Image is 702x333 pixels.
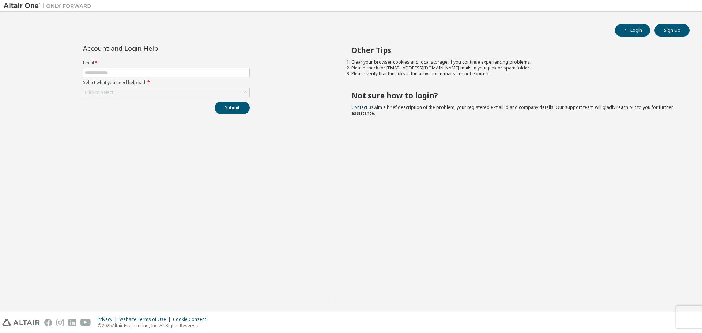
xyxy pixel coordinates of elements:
div: Website Terms of Use [119,317,173,322]
img: altair_logo.svg [2,319,40,326]
h2: Other Tips [351,45,677,55]
img: youtube.svg [80,319,91,326]
div: Account and Login Help [83,45,216,51]
label: Select what you need help with [83,80,250,86]
button: Login [615,24,650,37]
img: Altair One [4,2,95,10]
h2: Not sure how to login? [351,91,677,100]
div: Cookie Consent [173,317,211,322]
li: Please check for [EMAIL_ADDRESS][DOMAIN_NAME] mails in your junk or spam folder. [351,65,677,71]
a: Contact us [351,104,374,110]
img: instagram.svg [56,319,64,326]
img: linkedin.svg [68,319,76,326]
span: with a brief description of the problem, your registered e-mail id and company details. Our suppo... [351,104,673,116]
div: Click to select [85,90,113,95]
li: Clear your browser cookies and local storage, if you continue experiencing problems. [351,59,677,65]
li: Please verify that the links in the activation e-mails are not expired. [351,71,677,77]
button: Submit [215,102,250,114]
label: Email [83,60,250,66]
div: Click to select [83,88,249,97]
p: © 2025 Altair Engineering, Inc. All Rights Reserved. [98,322,211,329]
button: Sign Up [654,24,690,37]
img: facebook.svg [44,319,52,326]
div: Privacy [98,317,119,322]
